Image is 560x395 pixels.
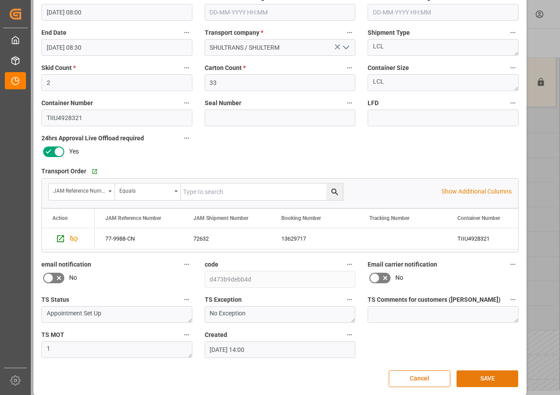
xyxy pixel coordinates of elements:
div: 77-9988-CN [95,228,183,249]
span: Booking Number [281,215,321,221]
div: 72632 [183,228,271,249]
span: code [205,260,218,269]
div: Action [52,215,68,221]
textarea: LCL [368,39,519,56]
button: Container Size [507,62,519,73]
span: Transport Order [41,167,86,176]
span: 24hrs Approval Live Offload required [41,134,144,143]
button: open menu [115,183,181,200]
button: TS Exception [344,294,355,305]
span: LFD [368,99,379,108]
span: Transport company [205,28,263,37]
span: Yes [69,147,79,156]
button: Email carrier notification [507,259,519,270]
button: search button [326,183,343,200]
button: Created [344,329,355,340]
span: Container Number [41,99,93,108]
span: Skid Count [41,63,76,73]
span: Tracking Number [369,215,409,221]
textarea: LCL [368,74,519,91]
button: LFD [507,97,519,109]
button: open menu [339,41,352,55]
span: TS Status [41,295,69,304]
span: JAM Shipment Number [193,215,248,221]
button: Skid Count * [181,62,192,73]
div: TIIU4928321 [447,228,535,249]
input: DD-MM-YYYY HH:MM [41,39,192,56]
textarea: 1 [41,341,192,358]
span: TS Comments for customers ([PERSON_NAME]) [368,295,501,304]
button: TS MOT [181,329,192,340]
span: Carton Count [205,63,246,73]
span: No [395,273,403,282]
span: JAM Reference Number [105,215,161,221]
button: TS Comments for customers ([PERSON_NAME]) [507,294,519,305]
button: Cancel [389,370,450,387]
textarea: Appointment Set Up [41,306,192,323]
button: SAVE [457,370,518,387]
input: DD-MM-YYYY HH:MM [368,4,519,21]
button: Transport company * [344,27,355,38]
button: 24hrs Approval Live Offload required [181,132,192,144]
input: Type to search [181,183,343,200]
input: DD-MM-YYYY HH:MM [205,341,356,358]
textarea: No Exception [205,306,356,323]
input: DD-MM-YYYY HH:MM [205,4,356,21]
span: Created [205,330,227,340]
button: Shipment Type [507,27,519,38]
button: End Date [181,27,192,38]
div: JAM Reference Number [53,185,105,195]
span: TS Exception [205,295,242,304]
button: Seal Number [344,97,355,109]
span: TS MOT [41,330,64,340]
p: Show Additional Columns [442,187,512,196]
input: DD-MM-YYYY HH:MM [41,4,192,21]
div: Press SPACE to select this row. [42,228,95,249]
button: Carton Count * [344,62,355,73]
span: Container Size [368,63,409,73]
button: Container Number [181,97,192,109]
button: code [344,259,355,270]
span: Container Number [457,215,500,221]
button: email notification [181,259,192,270]
span: email notification [41,260,91,269]
div: 13629717 [271,228,359,249]
span: Shipment Type [368,28,410,37]
button: open menu [49,183,115,200]
span: Seal Number [205,99,241,108]
div: Equals [119,185,171,195]
span: End Date [41,28,66,37]
span: No [69,273,77,282]
span: Email carrier notification [368,260,437,269]
button: TS Status [181,294,192,305]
